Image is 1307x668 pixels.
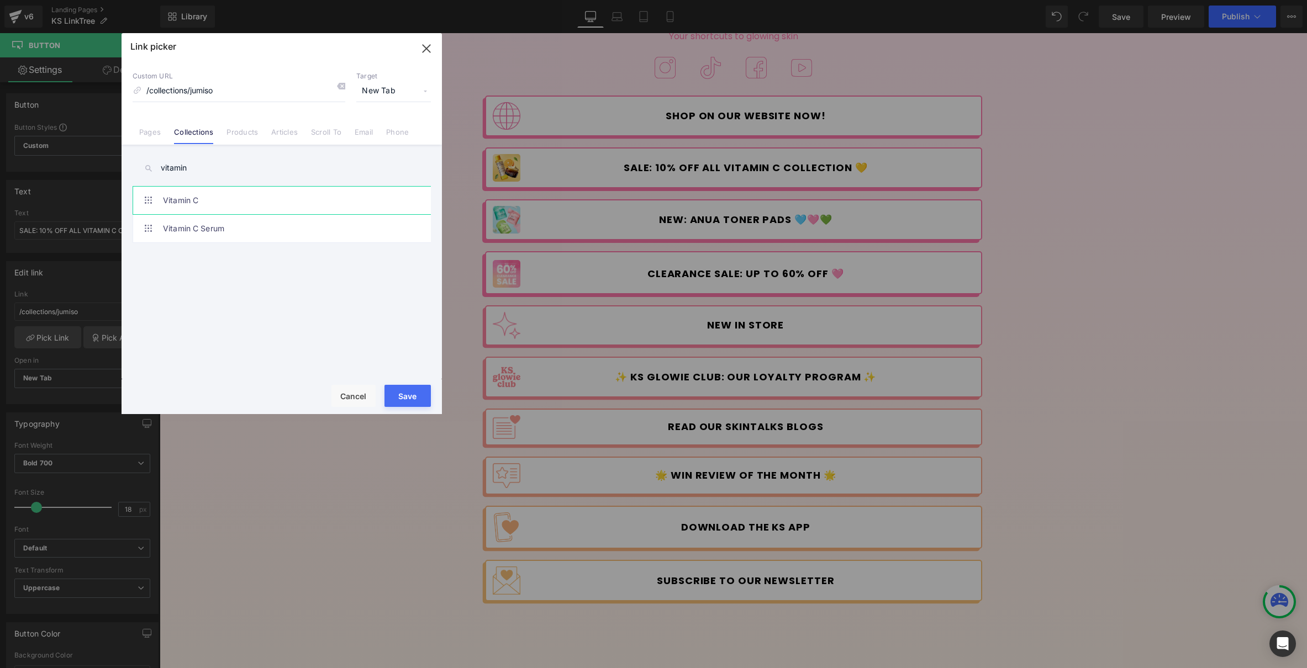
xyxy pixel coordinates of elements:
a: Scroll To [311,128,341,144]
img: Pink planet icon [333,69,361,97]
span: New Tab [356,81,431,102]
img: Pink sparkles [333,279,361,306]
span: NEW: ANUA TONER PADS 🩵🩷💚 [499,181,673,193]
a: Email [355,128,373,144]
img: Orange Review Icon [333,430,361,455]
a: 🌟 Win Review of the Month 🌟 [373,431,815,454]
img: Yellow Envelope Icon with heart [333,533,361,561]
span: ✨ KS Glowie Club: Our Loyalty program ✨ [455,338,716,350]
span: Read our Skintalks Blogs [508,388,664,400]
span: CLEARANCE SALE: UP TO 60% OFF 🩷 [488,235,684,247]
div: Open Intercom Messenger [1269,630,1296,657]
a: Pages [139,128,161,144]
a: ✨ KS Glowie Club: Our Loyalty program ✨ [373,332,815,356]
a: New in store [373,280,815,304]
a: Articles [271,128,298,144]
img: Clearance Sale [333,227,361,255]
a: NEW: ANUA TONER PADS 🩵🩷💚 [373,175,815,198]
a: Vitamin C [163,187,406,214]
input: https://gempages.net [133,81,345,102]
input: search ... [133,156,431,181]
a: Phone [386,128,409,144]
a: Download the KS app [373,483,815,506]
img: Anua [333,173,361,200]
img: Vitamin C [333,121,361,149]
img: Orange Phone Icon with heart [334,479,359,510]
span: SALE: 10% OFF ALL VITAMIN C COLLECTION 💛 [464,129,708,141]
a: Collections [174,128,213,144]
p: Custom URL [133,72,345,81]
span: Subscribe to our Newsletter [497,542,674,554]
button: Save [384,385,431,407]
p: Link picker [130,41,176,52]
img: Peach Post Icon with heart [333,382,361,406]
img: Peach YouTube Logo [333,330,361,358]
a: Products [226,128,258,144]
span: Download the KS app [521,488,651,500]
a: Shop on our website now! [373,71,815,94]
a: SALE: 10% OFF ALL VITAMIN C COLLECTION 💛 [373,123,815,146]
a: Read our Skintalks Blogs [373,382,815,405]
a: Subscribe to our Newsletter [373,536,815,559]
button: Cancel [331,385,376,407]
span: Shop on our website now! [506,77,666,89]
span: 🌟 Win Review of the Month 🌟 [496,436,676,448]
span: New in store [547,286,624,298]
a: Vitamin C Serum [163,215,406,242]
a: CLEARANCE SALE: UP TO 60% OFF 🩷 [373,229,815,252]
p: Target [356,72,431,81]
